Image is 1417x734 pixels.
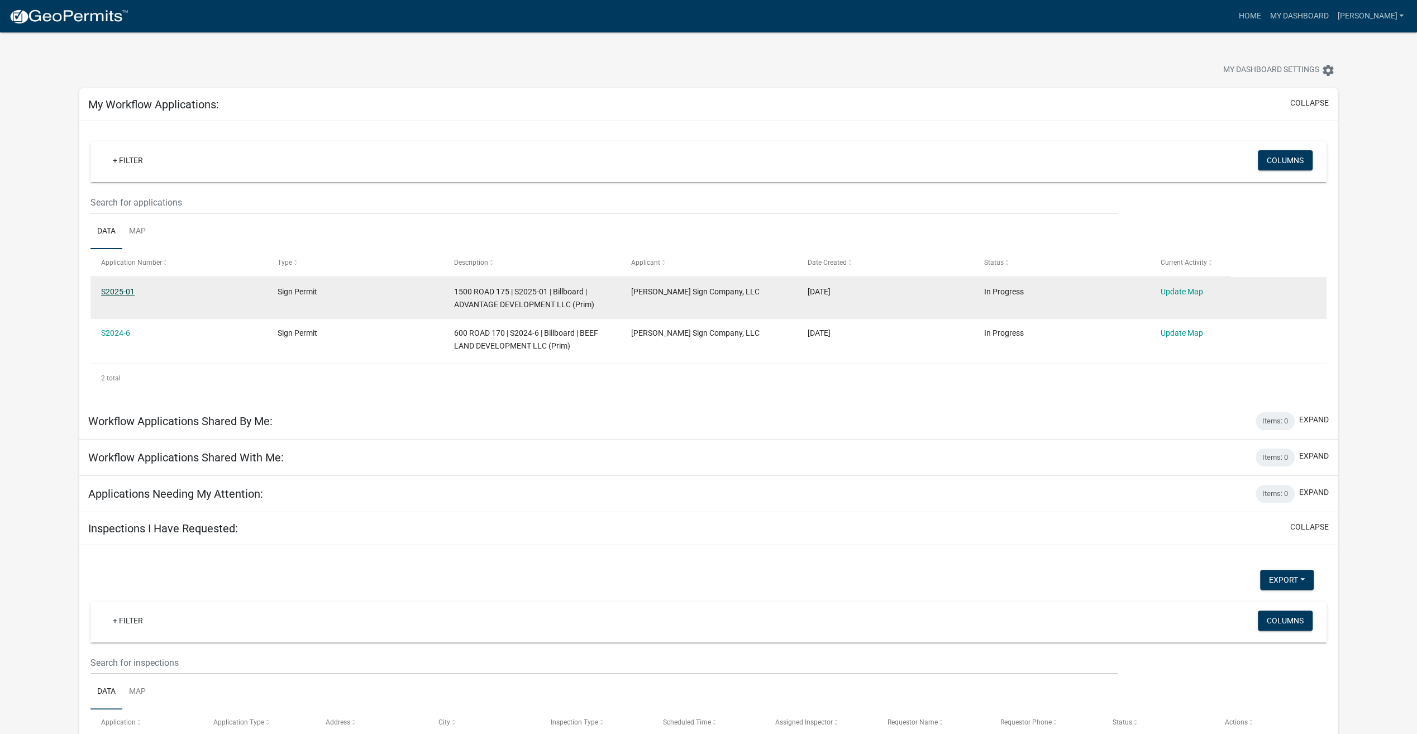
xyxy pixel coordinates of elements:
button: Columns [1258,611,1313,631]
span: City [438,718,450,726]
span: Application Type [213,718,264,726]
span: Current Activity [1161,259,1207,266]
h5: Applications Needing My Attention: [88,487,263,501]
button: expand [1299,414,1329,426]
datatable-header-cell: Description [443,249,620,276]
span: Sign Permit [278,287,317,296]
button: collapse [1290,521,1329,533]
button: My Dashboard Settingssettings [1214,59,1344,81]
datatable-header-cell: Applicant [620,249,796,276]
span: Date Created [808,259,847,266]
datatable-header-cell: Status [974,249,1150,276]
span: In Progress [984,287,1024,296]
div: Items: 0 [1256,485,1295,503]
a: Map [122,214,152,250]
input: Search for applications [90,191,1118,214]
a: + Filter [104,150,152,170]
span: Wingert Sign Company, LLC [631,328,759,337]
span: Requestor Phone [1000,718,1051,726]
h5: My Workflow Applications: [88,98,219,111]
button: Columns [1258,150,1313,170]
a: Data [90,674,122,710]
div: Items: 0 [1256,449,1295,466]
span: 600 ROAD 170 | S2024-6 | Billboard | BEEF LAND DEVELOPMENT LLC (Prim) [454,328,598,350]
span: Applicant [631,259,660,266]
datatable-header-cell: Type [267,249,443,276]
span: Status [1113,718,1132,726]
datatable-header-cell: Application Number [90,249,267,276]
span: Actions [1225,718,1248,726]
datatable-header-cell: Date Created [796,249,973,276]
h5: Workflow Applications Shared With Me: [88,451,284,464]
span: Status [984,259,1004,266]
a: Update Map [1161,287,1203,296]
a: Data [90,214,122,250]
span: 1500 ROAD 175 | S2025-01 | Billboard | ADVANTAGE DEVELOPMENT LLC (Prim) [454,287,594,309]
span: Type [278,259,292,266]
span: Application Number [101,259,162,266]
span: Inspection Type [551,718,598,726]
button: expand [1299,487,1329,498]
span: Description [454,259,488,266]
span: 09/23/2024 [808,328,831,337]
button: expand [1299,450,1329,462]
a: + Filter [104,611,152,631]
a: S2025-01 [101,287,135,296]
span: Application [101,718,136,726]
a: [PERSON_NAME] [1333,6,1408,27]
i: settings [1321,64,1335,77]
button: Export [1260,570,1314,590]
span: My Dashboard Settings [1223,64,1319,77]
span: Requestor Name [888,718,938,726]
a: Map [122,674,152,710]
span: Assigned Inspector [775,718,833,726]
div: 2 total [90,364,1327,392]
h5: Inspections I Have Requested: [88,522,238,535]
a: My Dashboard [1265,6,1333,27]
a: S2024-6 [101,328,130,337]
div: collapse [79,121,1338,403]
span: Wingert Sign Company, LLC [631,287,759,296]
a: Update Map [1161,328,1203,337]
span: Scheduled Time [663,718,711,726]
span: Sign Permit [278,328,317,337]
a: Home [1234,6,1265,27]
span: In Progress [984,328,1024,337]
span: 09/12/2025 [808,287,831,296]
datatable-header-cell: Current Activity [1150,249,1327,276]
button: collapse [1290,97,1329,109]
span: Address [326,718,350,726]
h5: Workflow Applications Shared By Me: [88,414,273,428]
div: Items: 0 [1256,412,1295,430]
input: Search for inspections [90,651,1118,674]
